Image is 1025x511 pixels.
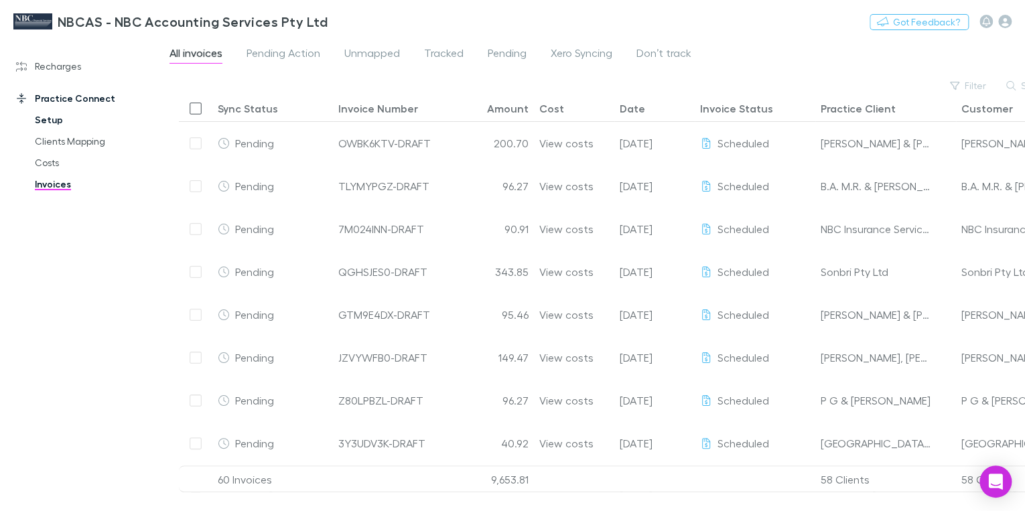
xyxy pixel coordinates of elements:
div: 30 Sep 2025 [614,465,695,508]
div: 343.85 [454,250,534,293]
div: T.D. & A.K. [PERSON_NAME] [821,465,933,507]
div: 149.47 [454,336,534,379]
div: 90.91 [454,208,534,250]
div: 96.27 [454,465,534,508]
a: Invoices [21,173,174,195]
div: NBC Insurance Services Pty Ltd [821,208,933,250]
div: 30 Sep 2025 [614,208,695,250]
a: View costs [539,293,594,336]
div: Invoice Status [700,102,773,115]
div: 30 Sep 2025 [614,250,695,293]
a: JZVYWFB0-DRAFT [338,336,427,378]
img: NBCAS - NBC Accounting Services Pty Ltd's Logo [13,13,52,29]
div: 58 Clients [815,466,956,493]
span: Pending Action [247,46,320,64]
div: 95.46 [454,293,534,336]
a: NBCAS - NBC Accounting Services Pty Ltd [5,5,336,38]
div: View costs [539,336,594,378]
div: B.A. M.R. & [PERSON_NAME] [821,165,933,207]
span: Pending [235,394,274,407]
a: OWBK6KTV-DRAFT [338,122,431,164]
div: 30 Sep 2025 [614,122,695,165]
div: View costs [539,379,594,421]
a: QGHSJES0-DRAFT [338,250,427,293]
span: Scheduled [717,265,769,278]
button: Got Feedback? [870,14,969,30]
a: Z80LPBZL-DRAFT [338,379,423,421]
a: GTM9E4DX-DRAFT [338,293,430,336]
a: Clients Mapping [21,131,174,152]
div: [PERSON_NAME] & [PERSON_NAME] [821,122,933,164]
div: Sonbri Pty Ltd [821,250,888,293]
span: Pending [235,137,274,149]
span: Don’t track [636,46,691,64]
span: Xero Syncing [551,46,612,64]
a: View costs [539,465,594,507]
div: 7M024INN-DRAFT [338,208,424,250]
div: P G & [PERSON_NAME] [821,379,931,421]
span: Pending [488,46,527,64]
a: View costs [539,422,594,464]
div: Date [620,102,645,115]
a: Costs [21,152,174,173]
span: All invoices [169,46,222,64]
span: Pending [235,179,274,192]
span: Pending [235,351,274,364]
div: Open Intercom Messenger [979,465,1012,498]
span: Scheduled [717,351,769,364]
a: View costs [539,165,594,207]
div: 96.27 [454,165,534,208]
div: [GEOGRAPHIC_DATA], [PERSON_NAME] [821,422,933,464]
span: Pending [235,437,274,449]
span: Scheduled [717,179,769,192]
div: 60 Invoices [212,466,333,493]
button: Filter [943,78,994,94]
a: Recharges [3,56,174,77]
div: 30 Sep 2025 [614,379,695,422]
div: 30 Sep 2025 [614,336,695,379]
span: Pending [235,308,274,321]
a: Setup [21,109,174,131]
a: View costs [539,250,594,293]
a: TLYMYPGZ-DRAFT [338,165,429,207]
a: Practice Connect [3,88,174,109]
div: Practice Client [821,102,896,115]
div: Cost [539,102,564,115]
h3: NBCAS - NBC Accounting Services Pty Ltd [58,13,328,29]
div: 96.27 [454,379,534,422]
div: Invoice Number [338,102,418,115]
a: KWVVIMKT-DRAFT [338,465,428,507]
div: View costs [539,122,594,164]
span: Scheduled [717,437,769,449]
span: Scheduled [717,308,769,321]
span: Unmapped [344,46,400,64]
div: [PERSON_NAME] & [PERSON_NAME] [821,293,933,336]
div: 3Y3UDV3K-DRAFT [338,422,425,464]
div: 200.70 [454,122,534,165]
div: Customer [961,102,1013,115]
div: 30 Sep 2025 [614,293,695,336]
span: Scheduled [717,222,769,235]
div: 9,653.81 [454,466,534,493]
span: Scheduled [717,137,769,149]
span: Pending [235,222,274,235]
div: Amount [487,102,529,115]
a: View costs [539,208,594,250]
div: 30 Sep 2025 [614,422,695,465]
div: 40.92 [454,422,534,465]
span: Tracked [424,46,464,64]
span: Pending [235,265,274,278]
